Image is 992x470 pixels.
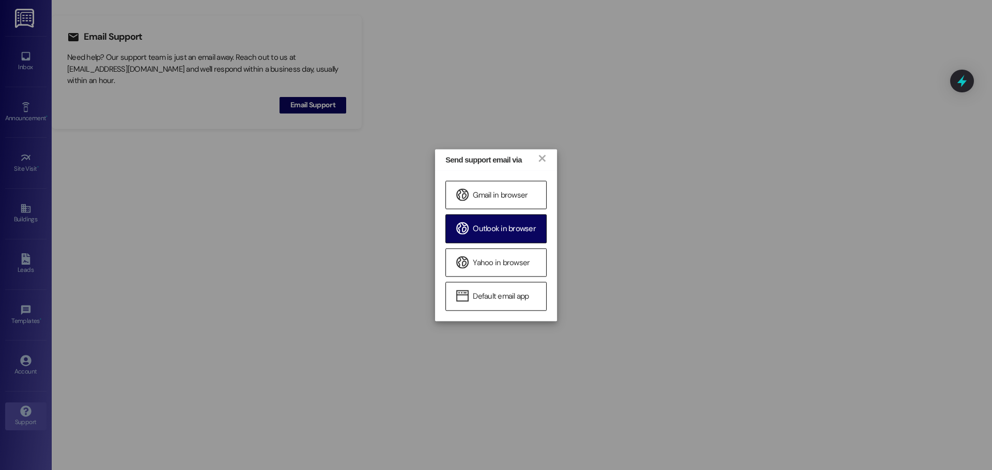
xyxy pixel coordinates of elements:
div: Send support email via [445,154,526,165]
span: Gmail in browser [473,190,528,201]
a: Yahoo in browser [445,248,547,277]
span: Outlook in browser [473,224,536,235]
a: × [537,152,547,163]
a: Outlook in browser [445,215,547,243]
span: Default email app [473,291,529,302]
span: Yahoo in browser [473,257,530,268]
a: Gmail in browser [445,181,547,209]
a: Default email app [445,282,547,311]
